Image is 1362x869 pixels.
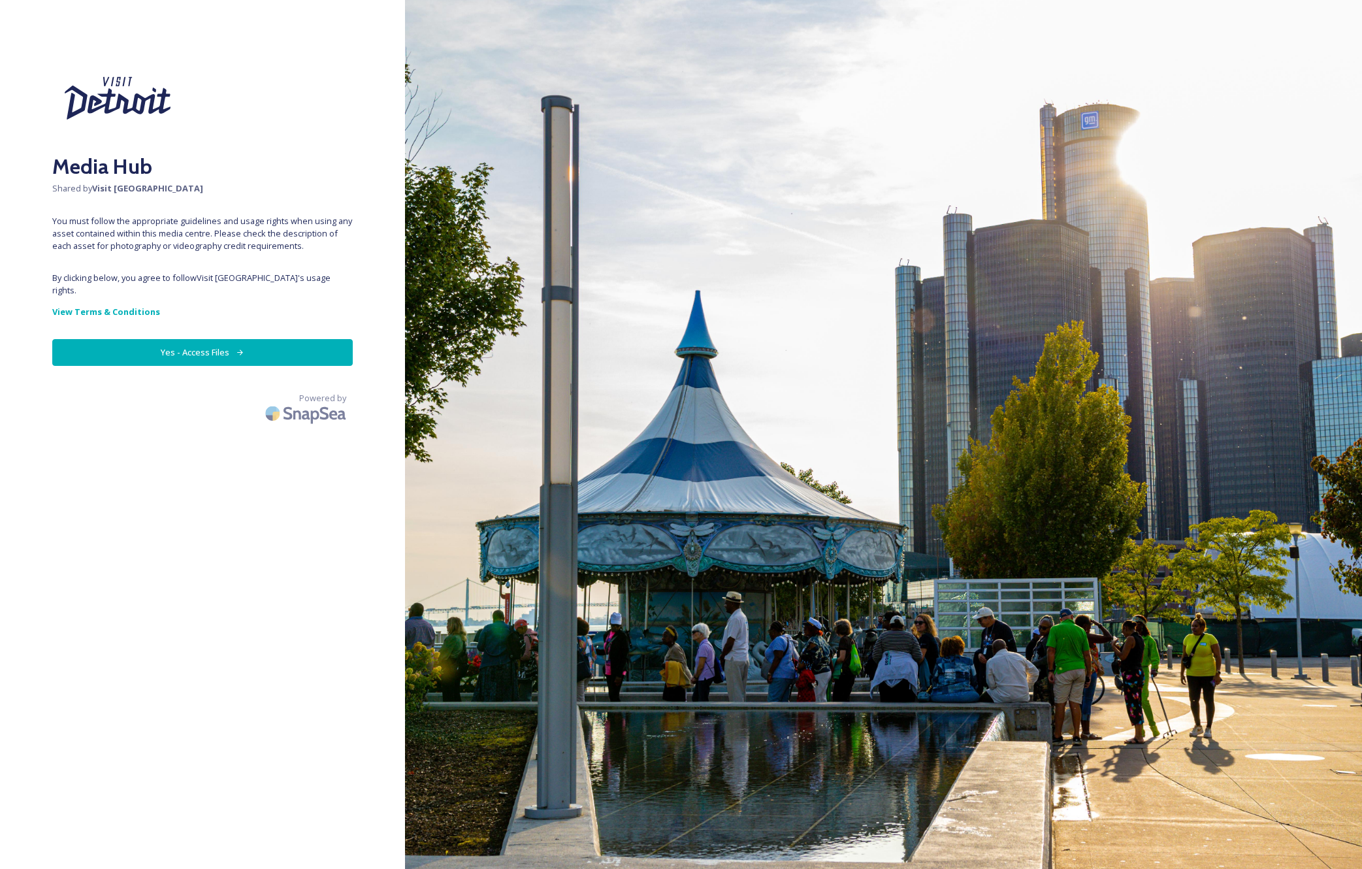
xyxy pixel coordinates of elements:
img: Visit%20Detroit%20New%202024.svg [52,52,183,144]
span: Shared by [52,182,353,195]
a: View Terms & Conditions [52,304,353,320]
span: By clicking below, you agree to follow Visit [GEOGRAPHIC_DATA] 's usage rights. [52,272,353,297]
span: Powered by [299,392,346,404]
button: Yes - Access Files [52,339,353,366]
strong: Visit [GEOGRAPHIC_DATA] [92,182,203,194]
span: You must follow the appropriate guidelines and usage rights when using any asset contained within... [52,215,353,253]
strong: View Terms & Conditions [52,306,160,318]
h2: Media Hub [52,151,353,182]
img: SnapSea Logo [261,398,353,429]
